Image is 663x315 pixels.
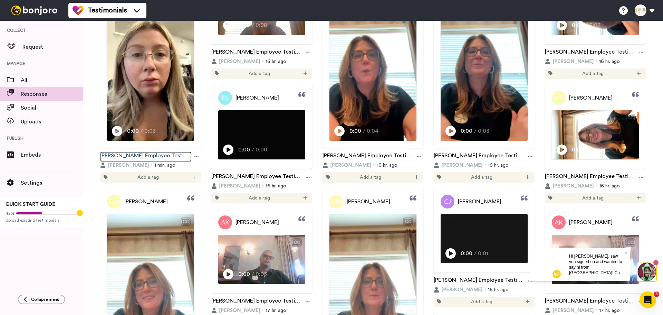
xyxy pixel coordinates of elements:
[434,162,535,169] div: 16 hr. ago
[434,286,482,293] button: [PERSON_NAME]
[141,127,143,135] span: /
[1,1,19,20] img: 3183ab3e-59ed-45f6-af1c-10226f767056-1659068401.jpg
[236,218,279,226] span: [PERSON_NAME]
[545,58,594,65] button: [PERSON_NAME]
[458,197,501,206] span: [PERSON_NAME]
[137,174,159,181] span: Add a tag
[545,307,646,314] div: 17 hr. ago
[211,307,260,314] button: [PERSON_NAME]
[585,146,588,154] span: /
[545,183,594,189] button: [PERSON_NAME]
[256,21,268,29] span: 0:08
[256,270,268,278] span: 0:03
[552,307,594,314] span: [PERSON_NAME]
[211,297,303,307] a: [PERSON_NAME] Employee Testimonials
[31,297,59,302] span: Collapse menu
[21,104,83,112] span: Social
[219,307,260,314] span: [PERSON_NAME]
[238,270,250,278] span: 0:00
[292,239,301,246] div: CC
[434,276,525,286] a: [PERSON_NAME] Employee Testimonials
[88,6,127,15] span: Testimonials
[360,174,381,181] span: Add a tag
[108,162,149,169] span: [PERSON_NAME]
[582,70,604,77] span: Add a tag
[22,43,83,51] span: Request
[552,183,594,189] span: [PERSON_NAME]
[441,214,528,263] img: Video Thumbnail
[552,58,594,65] span: [PERSON_NAME]
[8,6,60,15] img: bj-logo-header-white.svg
[323,162,423,169] div: 16 hr. ago
[249,195,270,202] span: Add a tag
[6,202,55,207] span: QUICK START GUIDE
[21,151,83,159] span: Embeds
[545,58,646,65] div: 16 hr. ago
[569,218,613,226] span: [PERSON_NAME]
[640,291,656,308] iframe: Intercom live chat
[478,127,490,135] span: 0:03
[73,5,84,16] img: tm-color.svg
[347,197,390,206] span: [PERSON_NAME]
[545,48,636,58] a: [PERSON_NAME] Employee Testimonials
[21,90,83,98] span: Responses
[367,127,379,135] span: 0:04
[461,127,473,135] span: 0:00
[219,58,260,65] span: [PERSON_NAME]
[18,295,65,304] button: Collapse menu
[545,307,594,314] button: [PERSON_NAME]
[236,94,279,102] span: [PERSON_NAME]
[21,76,83,84] span: All
[478,249,490,258] span: 0:01
[100,162,149,169] button: [PERSON_NAME]
[589,21,601,29] span: 0:02
[349,127,362,135] span: 0:00
[654,291,659,297] span: 3
[124,197,168,206] span: [PERSON_NAME]
[434,151,525,162] a: [PERSON_NAME] Employee Testimonials
[252,270,254,278] span: /
[434,286,535,293] div: 16 hr. ago
[545,172,636,183] a: [PERSON_NAME] Employee Testimonials
[626,239,635,246] div: CC
[474,249,477,258] span: /
[256,146,268,154] span: 0:00
[77,210,83,216] div: Tooltip anchor
[127,127,139,135] span: 0:00
[589,146,601,154] span: 0:03
[211,172,303,183] a: [PERSON_NAME] Employee Testimonials
[218,91,232,105] img: Profile Picture
[144,127,156,135] span: 0:03
[404,218,412,225] div: CC
[552,91,566,105] img: Profile Picture
[6,217,77,223] span: Upload existing testimonials
[6,211,15,216] span: 42%
[22,22,30,30] img: mute-white.svg
[441,286,482,293] span: [PERSON_NAME]
[238,21,250,29] span: 0:00
[249,70,270,77] span: Add a tag
[329,195,343,209] img: Profile Picture
[252,21,254,29] span: /
[545,297,636,307] a: [PERSON_NAME] Employee Testimonials
[181,218,190,225] div: CC
[211,48,303,58] a: [PERSON_NAME] Employee Testimonials
[434,162,482,169] button: [PERSON_NAME]
[569,94,613,102] span: [PERSON_NAME]
[474,127,477,135] span: /
[441,195,454,209] img: Profile Picture
[252,146,254,154] span: /
[545,183,646,189] div: 16 hr. ago
[211,58,312,65] div: 16 hr. ago
[626,114,635,121] div: CC
[471,174,492,181] span: Add a tag
[218,110,305,159] img: Video Thumbnail
[461,249,473,258] span: 0:00
[582,195,604,202] span: Add a tag
[39,6,94,72] span: Hi [PERSON_NAME], saw you signed up and wanted to say hi from [GEOGRAPHIC_DATA]! Can't wait to he...
[211,58,260,65] button: [PERSON_NAME]
[21,179,83,187] span: Settings
[363,127,365,135] span: /
[107,195,121,209] img: Profile Picture
[21,118,83,126] span: Uploads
